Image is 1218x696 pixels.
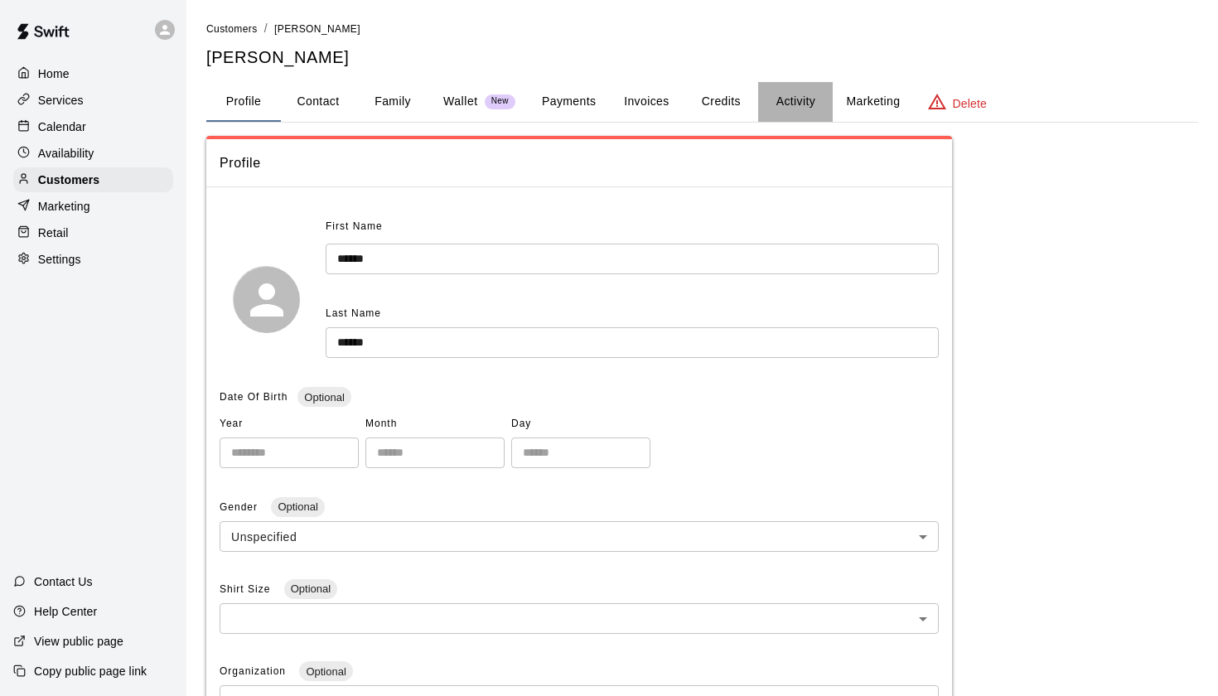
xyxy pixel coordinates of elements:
a: Customers [13,167,173,192]
p: Help Center [34,603,97,620]
span: Optional [297,391,350,404]
a: Marketing [13,194,173,219]
p: View public page [34,633,123,650]
button: Contact [281,82,355,122]
button: Marketing [833,82,913,122]
div: basic tabs example [206,82,1198,122]
a: Availability [13,141,173,166]
span: Day [511,411,650,437]
a: Retail [13,220,173,245]
p: Customers [38,172,99,188]
p: Wallet [443,93,478,110]
p: Contact Us [34,573,93,590]
span: [PERSON_NAME] [274,23,360,35]
a: Home [13,61,173,86]
span: Year [220,411,359,437]
button: Payments [529,82,609,122]
span: Shirt Size [220,583,274,595]
p: Availability [38,145,94,162]
span: Month [365,411,505,437]
div: Unspecified [220,521,939,552]
button: Profile [206,82,281,122]
button: Activity [758,82,833,122]
a: Settings [13,247,173,272]
button: Invoices [609,82,684,122]
p: Settings [38,251,81,268]
p: Calendar [38,118,86,135]
button: Credits [684,82,758,122]
span: Optional [271,500,324,513]
p: Home [38,65,70,82]
span: Customers [206,23,258,35]
span: Date Of Birth [220,391,288,403]
p: Marketing [38,198,90,215]
button: Family [355,82,430,122]
span: Organization [220,665,289,677]
a: Services [13,88,173,113]
li: / [264,20,268,37]
a: Customers [206,22,258,35]
span: First Name [326,214,383,240]
p: Delete [953,95,987,112]
span: Profile [220,152,939,174]
nav: breadcrumb [206,20,1198,38]
span: New [485,96,515,107]
span: Last Name [326,307,381,319]
p: Copy public page link [34,663,147,679]
p: Services [38,92,84,109]
span: Optional [299,665,352,678]
span: Gender [220,501,261,513]
a: Calendar [13,114,173,139]
h5: [PERSON_NAME] [206,46,1198,69]
p: Retail [38,225,69,241]
span: Optional [284,582,337,595]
